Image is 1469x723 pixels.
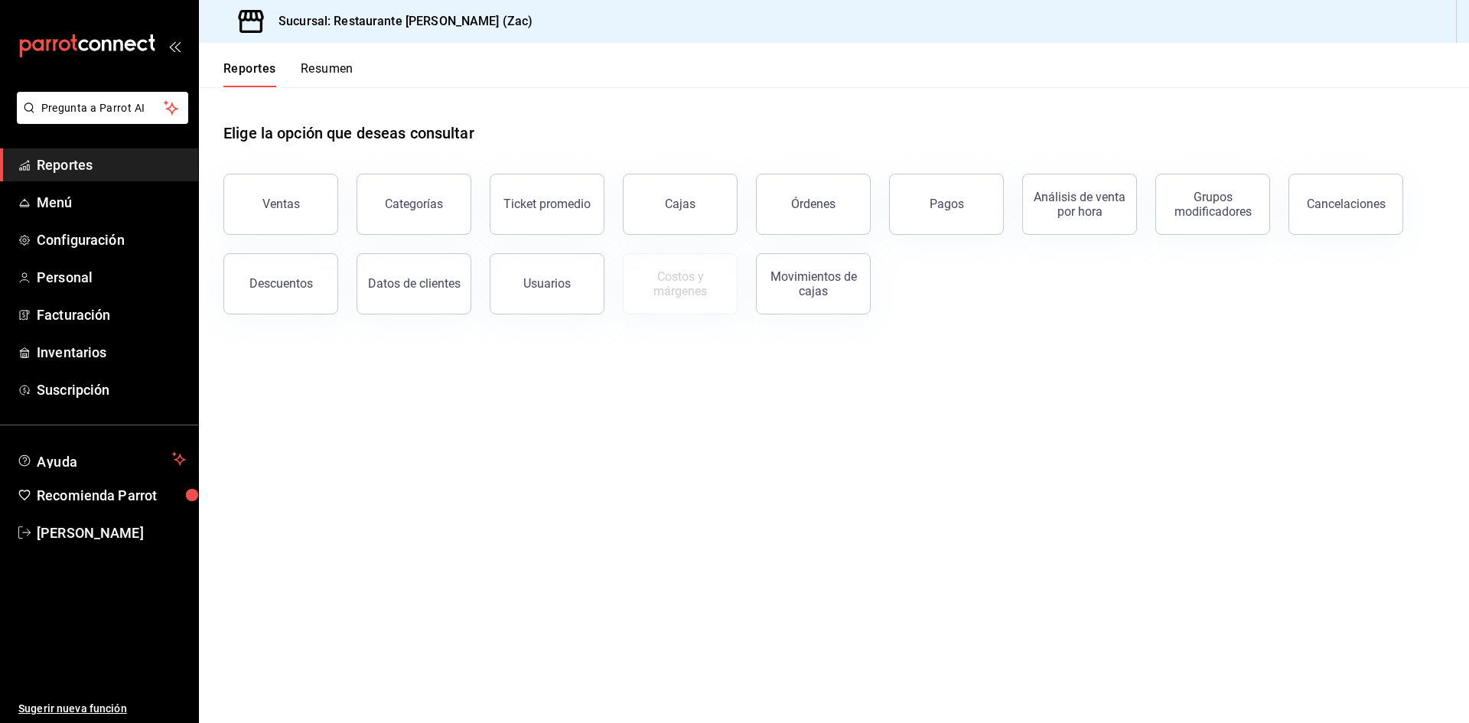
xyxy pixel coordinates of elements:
[368,276,461,291] div: Datos de clientes
[889,174,1004,235] button: Pagos
[223,61,276,87] button: Reportes
[18,701,186,717] span: Sugerir nueva función
[756,174,871,235] button: Órdenes
[37,485,186,506] span: Recomienda Parrot
[1307,197,1386,211] div: Cancelaciones
[11,111,188,127] a: Pregunta a Parrot AI
[168,40,181,52] button: open_drawer_menu
[665,197,695,211] div: Cajas
[930,197,964,211] div: Pagos
[756,253,871,314] button: Movimientos de cajas
[37,450,166,468] span: Ayuda
[223,122,474,145] h1: Elige la opción que deseas consultar
[37,267,186,288] span: Personal
[37,342,186,363] span: Inventarios
[623,253,738,314] button: Contrata inventarios para ver este reporte
[37,523,186,543] span: [PERSON_NAME]
[503,197,591,211] div: Ticket promedio
[223,253,338,314] button: Descuentos
[249,276,313,291] div: Descuentos
[1032,190,1127,219] div: Análisis de venta por hora
[623,174,738,235] button: Cajas
[37,192,186,213] span: Menú
[266,12,533,31] h3: Sucursal: Restaurante [PERSON_NAME] (Zac)
[791,197,835,211] div: Órdenes
[37,305,186,325] span: Facturación
[223,61,353,87] div: navigation tabs
[17,92,188,124] button: Pregunta a Parrot AI
[37,379,186,400] span: Suscripción
[41,100,164,116] span: Pregunta a Parrot AI
[1165,190,1260,219] div: Grupos modificadores
[1022,174,1137,235] button: Análisis de venta por hora
[37,155,186,175] span: Reportes
[385,197,443,211] div: Categorías
[523,276,571,291] div: Usuarios
[490,253,604,314] button: Usuarios
[301,61,353,87] button: Resumen
[262,197,300,211] div: Ventas
[1155,174,1270,235] button: Grupos modificadores
[357,174,471,235] button: Categorías
[37,230,186,250] span: Configuración
[223,174,338,235] button: Ventas
[633,269,728,298] div: Costos y márgenes
[490,174,604,235] button: Ticket promedio
[1288,174,1403,235] button: Cancelaciones
[766,269,861,298] div: Movimientos de cajas
[357,253,471,314] button: Datos de clientes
